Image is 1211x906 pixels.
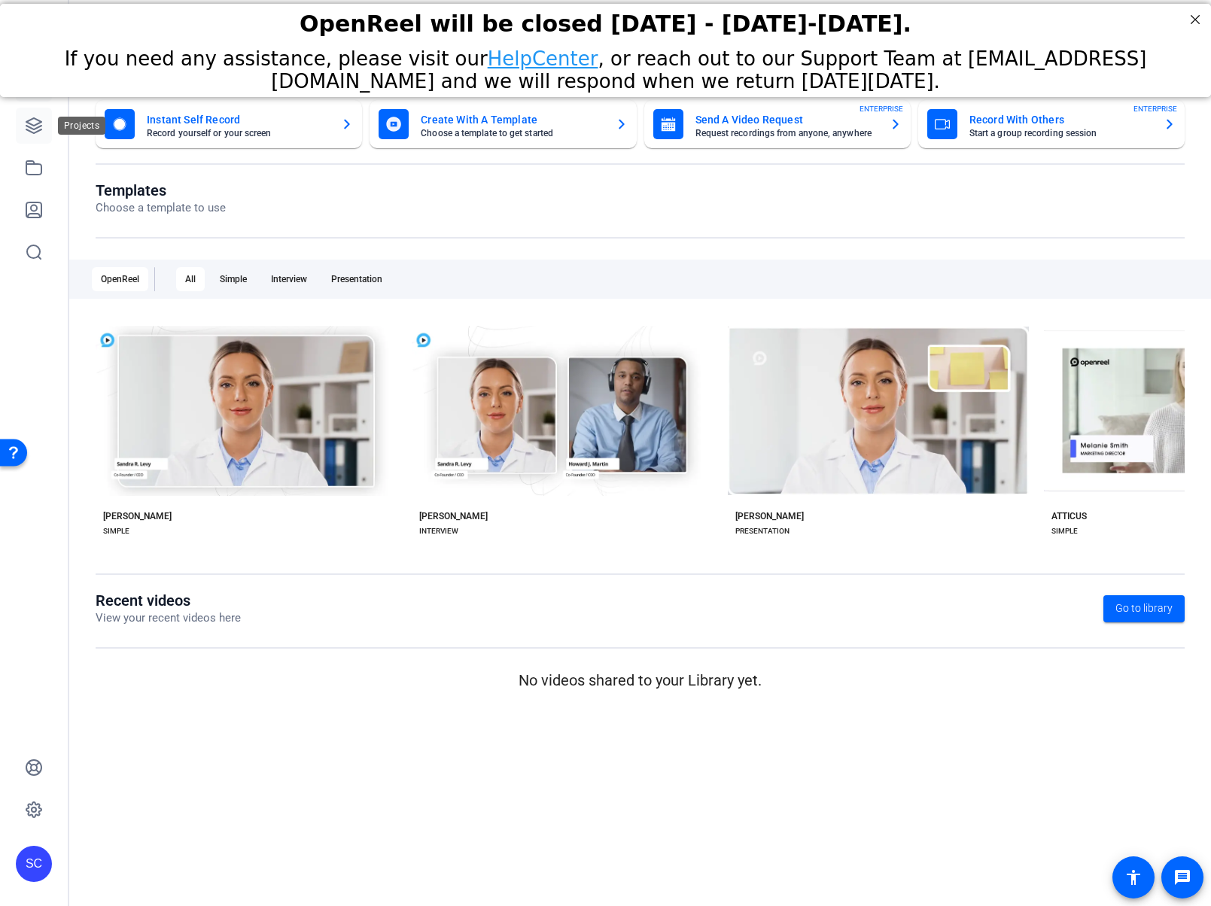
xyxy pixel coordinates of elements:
[969,129,1152,138] mat-card-subtitle: Start a group recording session
[419,525,458,537] div: INTERVIEW
[918,100,1185,148] button: Record With OthersStart a group recording sessionENTERPRISE
[419,510,488,522] div: [PERSON_NAME]
[103,510,172,522] div: [PERSON_NAME]
[860,103,903,114] span: ENTERPRISE
[421,129,603,138] mat-card-subtitle: Choose a template to get started
[1103,595,1185,622] a: Go to library
[147,111,329,129] mat-card-title: Instant Self Record
[16,846,52,882] div: SC
[735,510,804,522] div: [PERSON_NAME]
[1133,103,1177,114] span: ENTERPRISE
[103,525,129,537] div: SIMPLE
[817,418,835,436] mat-icon: play_arrow
[1051,510,1087,522] div: ATTICUS
[262,267,316,291] div: Interview
[1115,600,1173,616] span: Go to library
[1173,868,1191,886] mat-icon: message
[838,422,940,431] span: Preview [PERSON_NAME]
[65,44,1147,89] span: If you need any assistance, please visit our , or reach out to our Support Team at [EMAIL_ADDRESS...
[1124,868,1143,886] mat-icon: accessibility
[211,267,256,291] div: Simple
[695,129,878,138] mat-card-subtitle: Request recordings from anyone, anywhere
[205,422,308,431] span: Preview [PERSON_NAME]
[147,129,329,138] mat-card-subtitle: Record yourself or your screen
[322,267,391,291] div: Presentation
[96,100,362,148] button: Instant Self RecordRecord yourself or your screen
[813,375,831,393] mat-icon: check_circle
[497,375,515,393] mat-icon: check_circle
[735,525,790,537] div: PRESENTATION
[1153,418,1171,436] mat-icon: play_arrow
[644,100,911,148] button: Send A Video RequestRequest recordings from anyone, anywhereENTERPRISE
[96,591,241,610] h1: Recent videos
[488,44,598,66] a: HelpCenter
[202,379,312,388] span: Start with [PERSON_NAME]
[58,117,105,135] div: Projects
[522,422,624,431] span: Preview [PERSON_NAME]
[501,418,519,436] mat-icon: play_arrow
[96,669,1185,692] p: No videos shared to your Library yet.
[96,181,226,199] h1: Templates
[421,111,603,129] mat-card-title: Create With A Template
[518,379,628,388] span: Start with [PERSON_NAME]
[1129,375,1147,393] mat-icon: check_circle
[92,267,148,291] div: OpenReel
[1051,525,1078,537] div: SIMPLE
[96,610,241,627] p: View your recent videos here
[184,418,202,436] mat-icon: play_arrow
[370,100,636,148] button: Create With A TemplateChoose a template to get started
[19,7,1192,33] div: OpenReel will be closed [DATE] - [DATE]-[DATE].
[176,267,205,291] div: All
[96,199,226,217] p: Choose a template to use
[969,111,1152,129] mat-card-title: Record With Others
[181,375,199,393] mat-icon: check_circle
[695,111,878,129] mat-card-title: Send A Video Request
[834,379,944,388] span: Start with [PERSON_NAME]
